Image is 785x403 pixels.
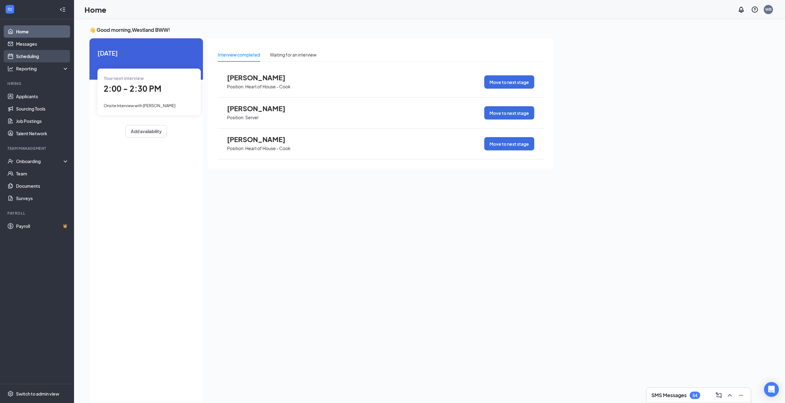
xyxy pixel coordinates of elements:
svg: Collapse [60,6,66,13]
span: [DATE] [97,48,195,58]
button: ChevronUp [725,390,735,400]
div: WB [765,7,771,12]
a: Scheduling [16,50,69,62]
button: Move to next stage [484,75,534,89]
a: Messages [16,38,69,50]
a: Surveys [16,192,69,204]
span: Onsite Interview with [PERSON_NAME] [104,103,176,108]
a: Home [16,25,69,38]
span: [PERSON_NAME] [227,135,295,143]
svg: UserCheck [7,158,14,164]
svg: WorkstreamLogo [7,6,13,12]
button: Minimize [736,390,746,400]
a: Sourcing Tools [16,103,69,115]
svg: Minimize [737,392,745,399]
a: Applicants [16,90,69,103]
h1: Home [85,4,106,15]
p: Heart of House - Cook [245,84,291,90]
a: Documents [16,180,69,192]
div: Reporting [16,65,69,72]
p: Position: [227,84,245,90]
p: Position: [227,115,245,120]
p: Server [245,115,259,120]
svg: Settings [7,391,14,397]
svg: ChevronUp [726,392,733,399]
button: ComposeMessage [714,390,724,400]
div: Hiring [7,81,68,86]
a: Talent Network [16,127,69,140]
svg: QuestionInfo [751,6,758,13]
h3: SMS Messages [651,392,687,399]
button: Add availability [126,125,167,137]
span: [PERSON_NAME] [227,73,295,82]
span: Your next interview [104,75,144,81]
button: Move to next stage [484,106,534,120]
span: [PERSON_NAME] [227,104,295,112]
svg: Analysis [7,65,14,72]
a: Job Postings [16,115,69,127]
h3: 👋 Good morning, Westland BWW ! [89,27,553,33]
span: 2:00 - 2:30 PM [104,83,161,94]
div: Waiting for an interview [270,51,316,58]
div: Open Intercom Messenger [764,382,779,397]
button: Move to next stage [484,137,534,150]
svg: Notifications [737,6,745,13]
a: Team [16,167,69,180]
div: Onboarding [16,158,64,164]
div: 54 [692,393,697,398]
p: Position: [227,145,245,151]
div: Team Management [7,146,68,151]
a: PayrollCrown [16,220,69,232]
svg: ComposeMessage [715,392,722,399]
div: Switch to admin view [16,391,59,397]
div: Interview completed [218,51,260,58]
p: Heart of House - Cook [245,145,291,151]
div: Payroll [7,211,68,216]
